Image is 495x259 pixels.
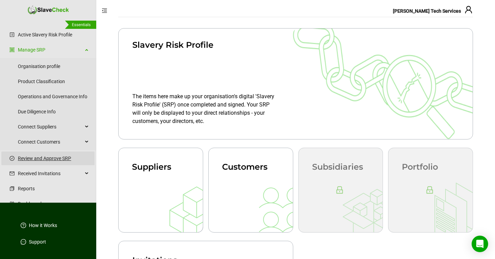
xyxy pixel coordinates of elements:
[18,28,89,42] a: Active Slavery Risk Profile
[464,5,473,14] span: user
[18,167,83,180] span: Received Invitations
[472,236,488,252] div: Open Intercom Messenger
[10,171,14,176] span: mail
[18,182,89,195] a: Reports
[21,223,26,228] span: question-circle
[18,90,89,103] a: Operations and Governance Info
[132,39,278,51] div: Slavery Risk Profile
[426,186,434,194] span: lock
[29,238,46,245] a: Support
[29,222,57,229] a: How it Works
[18,75,89,88] a: Product Classification
[18,59,89,73] a: Organisation profile
[335,186,344,194] span: lock
[18,43,83,57] a: Manage SRP
[102,8,107,13] span: menu-fold
[18,151,89,165] a: Review and Approve SRP
[18,105,89,119] a: Due Diligence Info
[10,47,14,52] span: group
[21,239,26,245] span: message
[132,92,278,125] div: The items here make up your organisation's digital 'Slavery Risk Profile' (SRP) once completed an...
[18,197,89,211] a: Dashboard
[18,135,83,149] span: Connect Customers
[393,8,461,14] span: [PERSON_NAME] Tech Services
[18,120,83,134] span: Connect Suppliers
